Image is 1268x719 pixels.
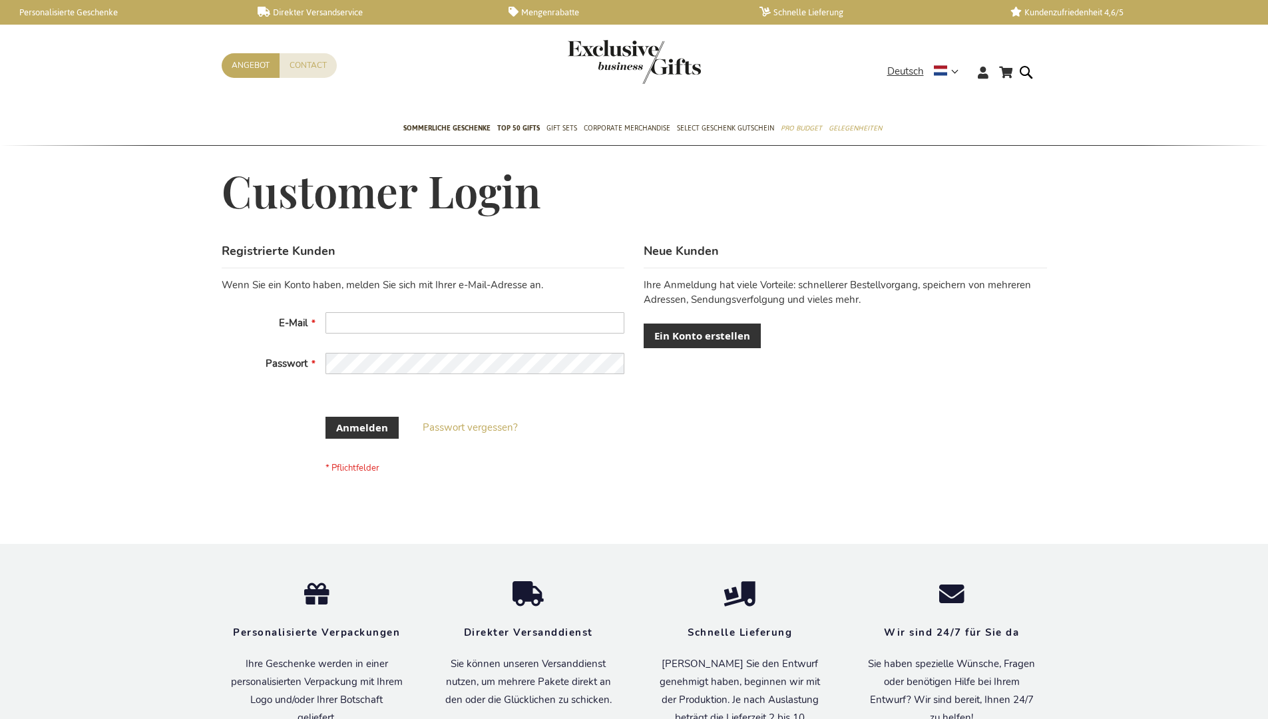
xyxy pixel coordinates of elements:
[654,329,750,343] span: Ein Konto erstellen
[887,64,924,79] span: Deutsch
[443,655,614,709] p: Sie können unseren Versanddienst nutzen, um mehrere Pakete direkt an den oder die Glücklichen zu ...
[688,626,792,639] strong: Schnelle Lieferung
[568,40,634,84] a: store logo
[423,421,518,434] span: Passwort vergessen?
[336,421,388,435] span: Anmelden
[233,626,400,639] strong: Personalisierte Verpackungen
[497,121,540,135] span: TOP 50 Gifts
[7,7,236,18] a: Personalisierte Geschenke
[677,113,774,146] a: Select Geschenk Gutschein
[509,7,738,18] a: Mengenrabatte
[222,162,541,219] span: Customer Login
[258,7,487,18] a: Direkter Versandservice
[829,113,882,146] a: Gelegenheiten
[584,113,670,146] a: Corporate Merchandise
[280,53,337,78] a: Contact
[266,357,308,370] span: Passwort
[1010,7,1240,18] a: Kundenzufriedenheit 4,6/5
[584,121,670,135] span: Corporate Merchandise
[781,113,822,146] a: Pro Budget
[759,7,989,18] a: Schnelle Lieferung
[222,243,335,259] strong: Registrierte Kunden
[403,113,491,146] a: Sommerliche geschenke
[884,626,1019,639] strong: Wir sind 24/7 für Sie da
[279,316,308,330] span: E-Mail
[781,121,822,135] span: Pro Budget
[222,278,624,292] div: Wenn Sie ein Konto haben, melden Sie sich mit Ihrer e-Mail-Adresse an.
[325,417,399,439] button: Anmelden
[568,40,701,84] img: Exclusive Business gifts logo
[829,121,882,135] span: Gelegenheiten
[644,243,719,259] strong: Neue Kunden
[546,121,577,135] span: Gift Sets
[677,121,774,135] span: Select Geschenk Gutschein
[497,113,540,146] a: TOP 50 Gifts
[325,312,624,334] input: E-Mail
[644,324,761,348] a: Ein Konto erstellen
[546,113,577,146] a: Gift Sets
[222,53,280,78] a: Angebot
[464,626,593,639] strong: Direkter Versanddienst
[423,421,518,435] a: Passwort vergessen?
[644,278,1046,307] p: Ihre Anmeldung hat viele Vorteile: schnellerer Bestellvorgang, speichern von mehreren Adressen, S...
[403,121,491,135] span: Sommerliche geschenke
